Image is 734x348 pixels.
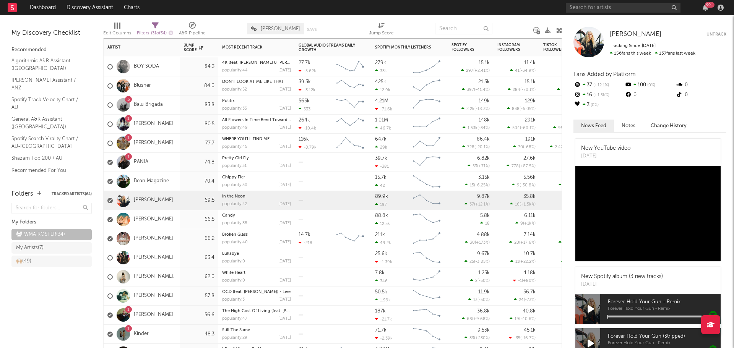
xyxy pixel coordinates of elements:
[524,251,536,256] div: 10.7k
[507,125,536,130] div: ( )
[624,90,675,100] div: 0
[466,107,474,111] span: 2.2k
[222,194,245,199] a: In the Neon
[184,158,214,167] div: 74.8
[103,29,131,38] div: Edit Columns
[409,191,444,210] svg: Chart title
[222,87,247,92] div: popularity: 52
[375,156,387,161] div: 39.7k
[278,183,291,187] div: [DATE]
[513,144,536,149] div: ( )
[507,163,536,168] div: ( )
[222,259,245,264] div: popularity: 0
[676,80,726,90] div: 0
[520,241,534,245] span: +17.6 %
[524,232,536,237] div: 7.14k
[11,29,92,38] div: My Discovery Checklist
[375,221,390,226] div: 12.5k
[610,44,656,48] span: Tracking Since: [DATE]
[409,210,444,229] svg: Chart title
[477,251,490,256] div: 9.67k
[222,145,247,149] div: popularity: 45
[375,164,389,169] div: -381
[525,79,536,84] div: 15.1k
[134,331,149,337] a: Kinder
[333,95,367,115] svg: Chart title
[573,100,624,110] div: 3
[261,26,300,31] span: [PERSON_NAME]
[512,126,520,130] span: 504
[375,107,392,112] div: -71.6k
[184,234,214,243] div: 66.2
[676,90,726,100] div: 0
[184,253,214,262] div: 63.4
[513,88,520,92] span: 284
[307,28,317,32] button: Save
[16,257,31,266] div: 🙌🏼 ( 49 )
[475,183,489,188] span: -6.25 %
[520,260,534,264] span: +22.2 %
[521,126,534,130] span: -60.1 %
[581,281,663,288] div: [DATE]
[222,271,245,275] a: White Heart
[515,69,520,73] span: 41
[478,270,490,275] div: 1.25k
[703,5,708,11] button: 99+
[461,106,490,111] div: ( )
[566,3,680,13] input: Search for artists
[543,191,581,210] div: 0
[375,278,388,283] div: 346
[375,270,385,275] div: 7.8k
[278,107,291,111] div: [DATE]
[523,156,536,161] div: 27.6k
[11,189,33,199] div: Folders
[134,293,173,299] a: [PERSON_NAME]
[333,134,367,153] svg: Chart title
[464,202,490,207] div: ( )
[409,115,444,134] svg: Chart title
[299,107,310,112] div: 533
[573,80,624,90] div: 37
[513,278,536,283] div: ( )
[555,145,565,149] span: 2.42k
[184,196,214,205] div: 69.5
[475,260,489,264] span: -3.85 %
[222,175,245,180] a: Chippy Fler
[466,69,473,73] span: 297
[299,99,310,104] div: 565k
[222,107,247,111] div: popularity: 35
[134,159,148,165] a: PANIA
[520,222,523,226] span: 9
[409,76,444,95] svg: Chart title
[610,31,661,38] a: [PERSON_NAME]
[375,60,386,65] div: 279k
[435,23,492,34] input: Search...
[521,69,534,73] span: -34.9 %
[16,243,44,253] div: My Artists ( 7 )
[375,137,386,142] div: 647k
[222,214,235,218] a: Candy
[523,175,536,180] div: 5.56k
[184,177,214,186] div: 70.4
[134,140,173,146] a: [PERSON_NAME]
[333,76,367,95] svg: Chart title
[409,248,444,267] svg: Chart title
[476,107,489,111] span: -18.3 %
[497,43,524,52] div: Instagram Followers
[465,183,490,188] div: ( )
[222,328,250,332] a: Still The Same
[222,126,248,130] div: popularity: 49
[134,102,163,108] a: Balu Brigada
[592,83,609,87] span: +12.1 %
[468,163,490,168] div: ( )
[222,99,291,103] div: Politix
[518,279,522,283] span: -1
[470,278,490,283] div: ( )
[222,271,291,275] div: White Heart
[375,259,392,264] div: -1.39k
[573,120,614,132] button: News Feed
[278,259,291,264] div: [DATE]
[11,95,84,111] a: Spotify Track Velocity Chart / AU
[469,260,474,264] span: 25
[510,202,536,207] div: ( )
